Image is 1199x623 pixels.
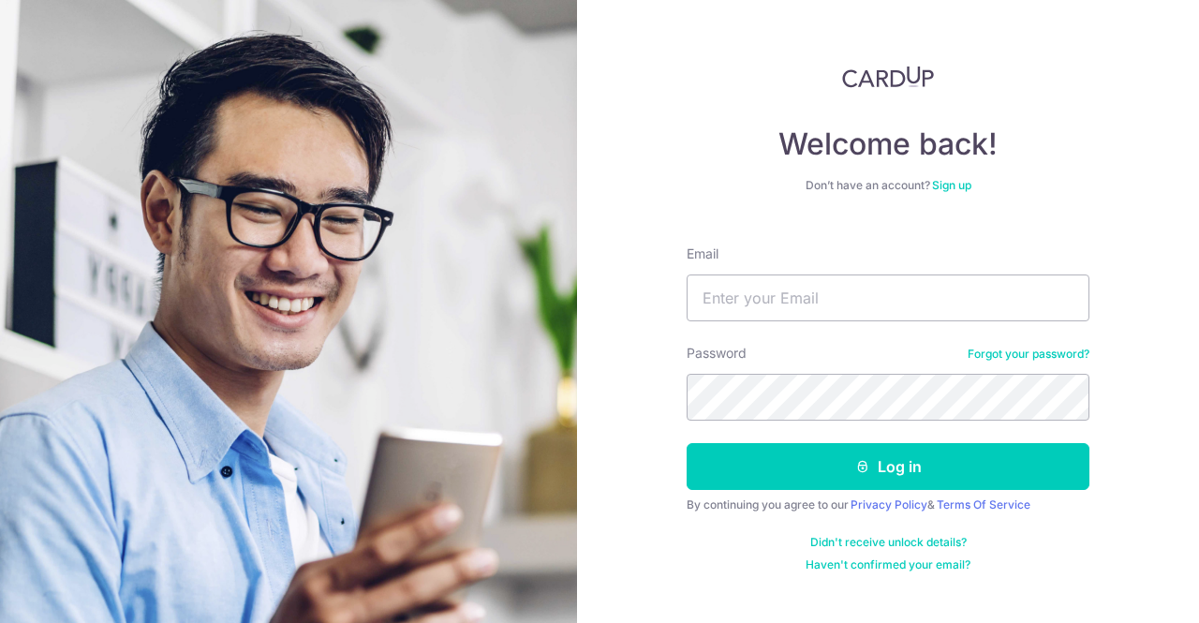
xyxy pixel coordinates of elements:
a: Sign up [932,178,971,192]
label: Password [687,344,747,363]
button: Log in [687,443,1089,490]
div: Don’t have an account? [687,178,1089,193]
input: Enter your Email [687,274,1089,321]
div: By continuing you agree to our & [687,497,1089,512]
a: Privacy Policy [851,497,927,512]
a: Forgot your password? [968,347,1089,362]
a: Didn't receive unlock details? [810,535,967,550]
label: Email [687,245,718,263]
h4: Welcome back! [687,126,1089,163]
a: Terms Of Service [937,497,1030,512]
a: Haven't confirmed your email? [806,557,970,572]
img: CardUp Logo [842,66,934,88]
